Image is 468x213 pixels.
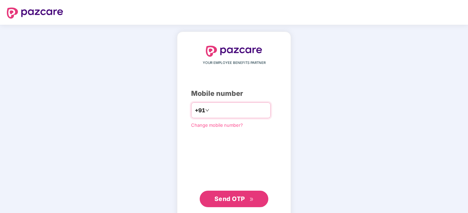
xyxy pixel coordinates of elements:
div: Mobile number [191,88,277,99]
span: YOUR EMPLOYEE BENEFITS PARTNER [203,60,266,66]
button: Send OTPdouble-right [200,191,268,207]
span: down [205,108,209,112]
span: +91 [195,106,205,115]
img: logo [7,8,63,19]
a: Change mobile number? [191,122,243,128]
img: logo [206,46,262,57]
span: double-right [249,197,254,202]
span: Send OTP [214,195,245,202]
